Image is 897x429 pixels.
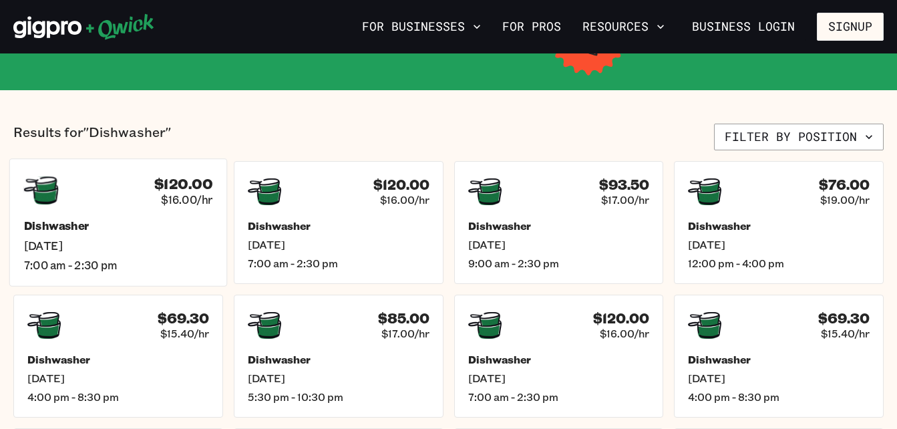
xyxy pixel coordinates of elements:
[688,257,870,270] span: 12:00 pm - 4:00 pm
[24,258,213,272] span: 7:00 am - 2:30 pm
[380,193,429,206] span: $16.00/hr
[160,327,209,340] span: $15.40/hr
[593,310,649,327] h4: $120.00
[819,176,870,193] h4: $76.00
[817,13,884,41] button: Signup
[601,193,649,206] span: $17.00/hr
[248,257,429,270] span: 7:00 am - 2:30 pm
[468,219,650,233] h5: Dishwasher
[248,372,429,385] span: [DATE]
[468,390,650,404] span: 7:00 am - 2:30 pm
[468,238,650,251] span: [DATE]
[688,238,870,251] span: [DATE]
[454,161,664,284] a: $93.50$17.00/hrDishwasher[DATE]9:00 am - 2:30 pm
[688,390,870,404] span: 4:00 pm - 8:30 pm
[381,327,429,340] span: $17.00/hr
[688,353,870,366] h5: Dishwasher
[27,353,209,366] h5: Dishwasher
[9,158,227,286] a: $120.00$16.00/hrDishwasher[DATE]7:00 am - 2:30 pm
[497,15,566,38] a: For Pros
[681,13,806,41] a: Business Login
[158,310,209,327] h4: $69.30
[688,372,870,385] span: [DATE]
[357,15,486,38] button: For Businesses
[24,219,213,233] h5: Dishwasher
[24,239,213,253] span: [DATE]
[161,192,212,206] span: $16.00/hr
[27,372,209,385] span: [DATE]
[468,372,650,385] span: [DATE]
[821,327,870,340] span: $15.40/hr
[468,257,650,270] span: 9:00 am - 2:30 pm
[454,295,664,418] a: $120.00$16.00/hrDishwasher[DATE]7:00 am - 2:30 pm
[714,124,884,150] button: Filter by position
[688,219,870,233] h5: Dishwasher
[674,295,884,418] a: $69.30$15.40/hrDishwasher[DATE]4:00 pm - 8:30 pm
[577,15,670,38] button: Resources
[674,161,884,284] a: $76.00$19.00/hrDishwasher[DATE]12:00 pm - 4:00 pm
[599,176,649,193] h4: $93.50
[248,390,429,404] span: 5:30 pm - 10:30 pm
[818,310,870,327] h4: $69.30
[13,295,223,418] a: $69.30$15.40/hrDishwasher[DATE]4:00 pm - 8:30 pm
[154,175,212,192] h4: $120.00
[27,390,209,404] span: 4:00 pm - 8:30 pm
[248,238,429,251] span: [DATE]
[600,327,649,340] span: $16.00/hr
[373,176,429,193] h4: $120.00
[248,353,429,366] h5: Dishwasher
[378,310,429,327] h4: $85.00
[820,193,870,206] span: $19.00/hr
[248,219,429,233] h5: Dishwasher
[234,295,443,418] a: $85.00$17.00/hrDishwasher[DATE]5:30 pm - 10:30 pm
[468,353,650,366] h5: Dishwasher
[234,161,443,284] a: $120.00$16.00/hrDishwasher[DATE]7:00 am - 2:30 pm
[13,124,171,150] p: Results for "Dishwasher"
